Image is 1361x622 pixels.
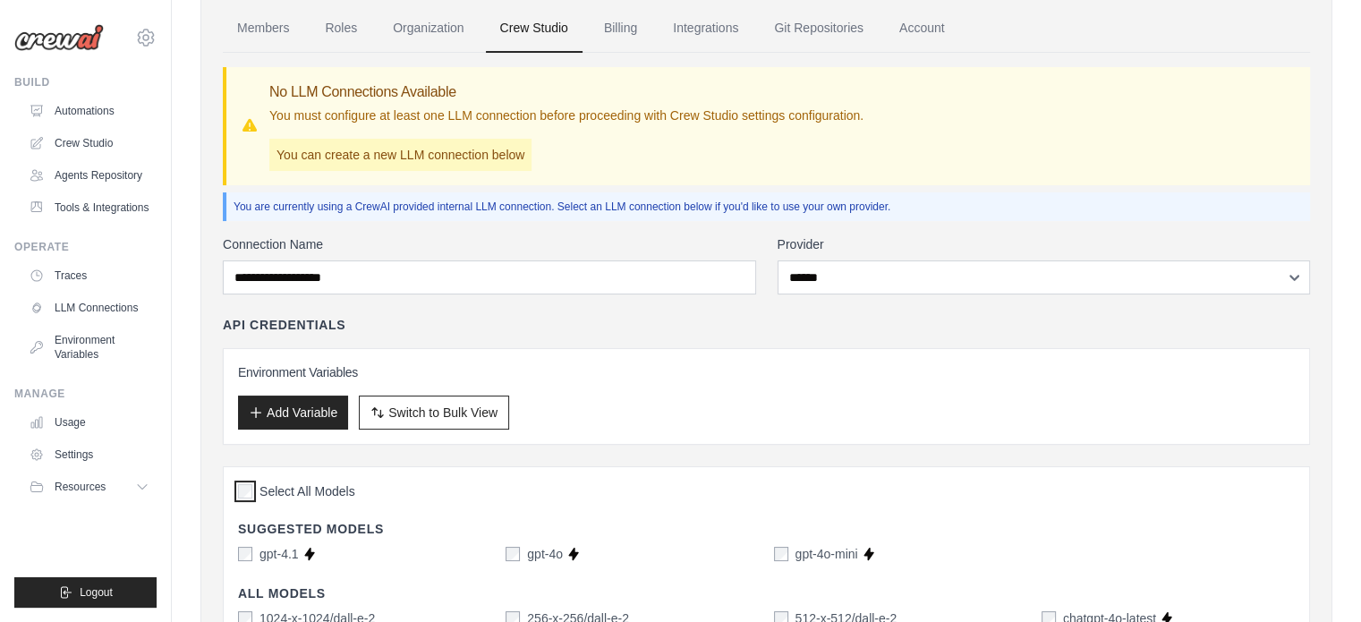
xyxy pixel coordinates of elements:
[269,139,532,171] p: You can create a new LLM connection below
[14,24,104,51] img: Logo
[223,4,303,53] a: Members
[14,577,157,608] button: Logout
[388,404,498,422] span: Switch to Bulk View
[238,584,1295,602] h4: All Models
[238,520,1295,538] h4: Suggested Models
[259,482,355,500] span: Select All Models
[590,4,651,53] a: Billing
[21,129,157,158] a: Crew Studio
[21,161,157,190] a: Agents Repository
[14,75,157,89] div: Build
[269,81,863,103] h3: No LLM Connections Available
[795,545,858,563] label: gpt-4o-mini
[238,363,1295,381] h3: Environment Variables
[238,396,348,430] button: Add Variable
[21,193,157,222] a: Tools & Integrations
[1272,536,1361,622] iframe: Chat Widget
[223,235,756,253] label: Connection Name
[21,326,157,369] a: Environment Variables
[21,261,157,290] a: Traces
[527,545,563,563] label: gpt-4o
[659,4,753,53] a: Integrations
[21,97,157,125] a: Automations
[259,545,299,563] label: gpt-4.1
[234,200,1303,214] p: You are currently using a CrewAI provided internal LLM connection. Select an LLM connection below...
[760,4,878,53] a: Git Repositories
[14,387,157,401] div: Manage
[55,480,106,494] span: Resources
[774,547,788,561] input: gpt-4o-mini
[885,4,959,53] a: Account
[486,4,583,53] a: Crew Studio
[778,235,1311,253] label: Provider
[310,4,371,53] a: Roles
[1272,536,1361,622] div: Widget de chat
[269,107,863,124] p: You must configure at least one LLM connection before proceeding with Crew Studio settings config...
[238,484,252,498] input: Select All Models
[223,316,345,334] h4: API Credentials
[80,585,113,600] span: Logout
[506,547,520,561] input: gpt-4o
[21,473,157,501] button: Resources
[21,440,157,469] a: Settings
[14,240,157,254] div: Operate
[359,396,509,430] button: Switch to Bulk View
[21,408,157,437] a: Usage
[238,547,252,561] input: gpt-4.1
[379,4,478,53] a: Organization
[21,294,157,322] a: LLM Connections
